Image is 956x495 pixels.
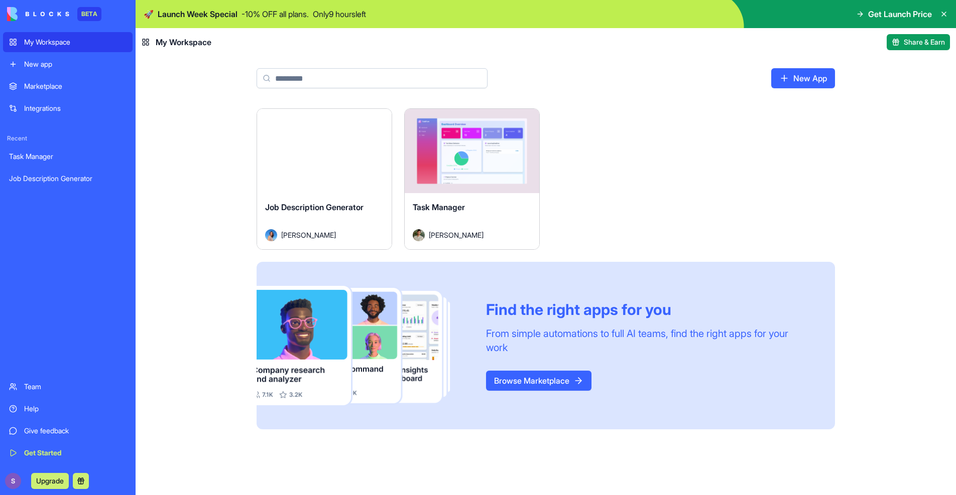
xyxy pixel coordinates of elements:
[242,8,309,20] p: - 10 % OFF all plans.
[31,473,69,489] button: Upgrade
[887,34,950,50] button: Share & Earn
[31,475,69,485] a: Upgrade
[24,382,127,392] div: Team
[24,448,127,458] div: Get Started
[3,399,133,419] a: Help
[158,8,237,20] span: Launch Week Special
[9,174,127,184] div: Job Description Generator
[265,202,364,212] span: Job Description Generator
[257,286,470,406] img: Frame_181_egmpey.png
[413,229,425,241] img: Avatar
[904,37,945,47] span: Share & Earn
[5,473,21,489] img: ACg8ocLvoJZhh-97HB8O0x38rSgCRZbKbVehfZi-zMfApw7m6mKnMg=s96-c
[9,151,127,161] div: Task Manager
[24,404,127,414] div: Help
[24,81,127,91] div: Marketplace
[3,134,133,142] span: Recent
[3,76,133,96] a: Marketplace
[156,36,211,48] span: My Workspace
[144,8,154,20] span: 🚀
[24,59,127,69] div: New app
[257,108,392,250] a: Job Description GeneratorAvatar[PERSON_NAME]
[404,108,540,250] a: Task ManagerAvatar[PERSON_NAME]
[7,7,101,21] a: BETA
[3,98,133,118] a: Integrations
[3,146,133,167] a: Task Manager
[429,230,484,240] span: [PERSON_NAME]
[413,202,465,212] span: Task Manager
[77,7,101,21] div: BETA
[24,37,127,47] div: My Workspace
[281,230,336,240] span: [PERSON_NAME]
[3,443,133,463] a: Get Started
[486,300,811,318] div: Find the right apps for you
[7,7,69,21] img: logo
[486,326,811,355] div: From simple automations to full AI teams, find the right apps for your work
[3,54,133,74] a: New app
[24,103,127,113] div: Integrations
[3,32,133,52] a: My Workspace
[24,426,127,436] div: Give feedback
[265,229,277,241] img: Avatar
[3,421,133,441] a: Give feedback
[3,169,133,189] a: Job Description Generator
[771,68,835,88] a: New App
[868,8,932,20] span: Get Launch Price
[486,371,591,391] a: Browse Marketplace
[313,8,366,20] p: Only 9 hours left
[3,377,133,397] a: Team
